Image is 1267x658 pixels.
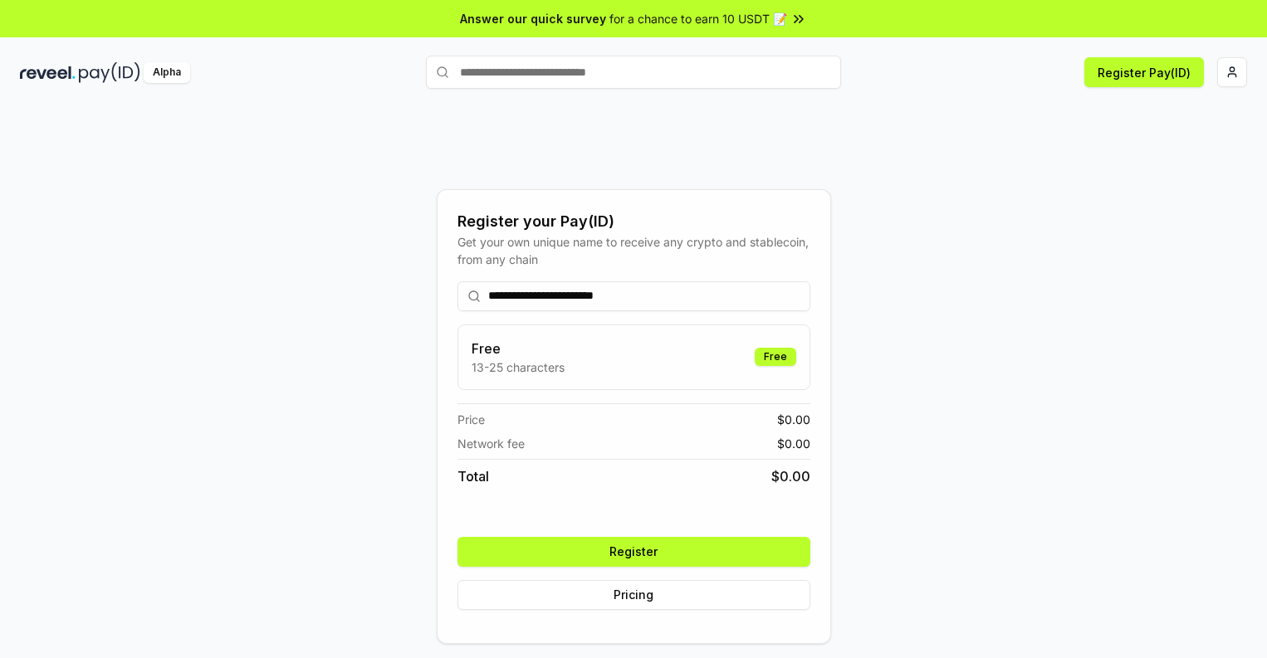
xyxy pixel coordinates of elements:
[457,210,810,233] div: Register your Pay(ID)
[457,466,489,486] span: Total
[457,435,525,452] span: Network fee
[755,348,796,366] div: Free
[777,435,810,452] span: $ 0.00
[771,466,810,486] span: $ 0.00
[20,62,76,83] img: reveel_dark
[457,580,810,610] button: Pricing
[457,537,810,567] button: Register
[1084,57,1204,87] button: Register Pay(ID)
[144,62,190,83] div: Alpha
[609,10,787,27] span: for a chance to earn 10 USDT 📝
[460,10,606,27] span: Answer our quick survey
[457,233,810,268] div: Get your own unique name to receive any crypto and stablecoin, from any chain
[777,411,810,428] span: $ 0.00
[457,411,485,428] span: Price
[79,62,140,83] img: pay_id
[472,339,565,358] h3: Free
[472,358,565,376] p: 13-25 characters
